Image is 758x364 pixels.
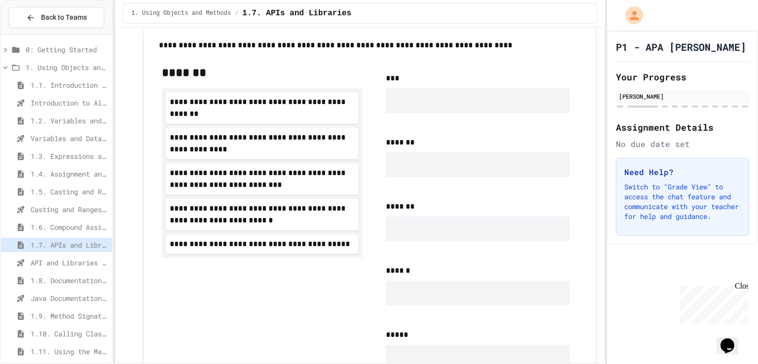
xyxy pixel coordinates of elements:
span: 1.6. Compound Assignment Operators [31,222,108,232]
iframe: chat widget [676,282,748,324]
span: 1.2. Variables and Data Types [31,115,108,126]
div: My Account [615,4,645,27]
h2: Assignment Details [616,120,749,134]
span: 1. Using Objects and Methods [26,62,108,73]
span: 1.9. Method Signatures [31,311,108,321]
span: Back to Teams [41,12,87,23]
div: Chat with us now!Close [4,4,68,63]
button: Back to Teams [9,7,104,28]
span: 0: Getting Started [26,44,108,55]
span: 1.7. APIs and Libraries [242,7,351,19]
span: 1.11. Using the Math Class [31,346,108,357]
span: 1. Using Objects and Methods [131,9,231,17]
span: 1.1. Introduction to Algorithms, Programming, and Compilers [31,80,108,90]
span: 1.4. Assignment and Input [31,169,108,179]
span: 1.7. APIs and Libraries [31,240,108,250]
span: Java Documentation with Comments - Topic 1.8 [31,293,108,303]
span: 1.10. Calling Class Methods [31,328,108,339]
span: 1.3. Expressions and Output [New] [31,151,108,161]
span: 1.8. Documentation with Comments and Preconditions [31,275,108,286]
div: [PERSON_NAME] [619,92,746,101]
h2: Your Progress [616,70,749,84]
iframe: chat widget [717,325,748,354]
h3: Need Help? [624,166,741,178]
p: Switch to "Grade View" to access the chat feature and communicate with your teacher for help and ... [624,182,741,221]
span: Variables and Data Types - Quiz [31,133,108,144]
h1: P1 - APA [PERSON_NAME] [616,40,746,54]
span: Introduction to Algorithms, Programming, and Compilers [31,98,108,108]
span: Casting and Ranges of variables - Quiz [31,204,108,215]
div: No due date set [616,138,749,150]
span: API and Libraries - Topic 1.7 [31,257,108,268]
span: 1.5. Casting and Ranges of Values [31,186,108,197]
span: / [235,9,238,17]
